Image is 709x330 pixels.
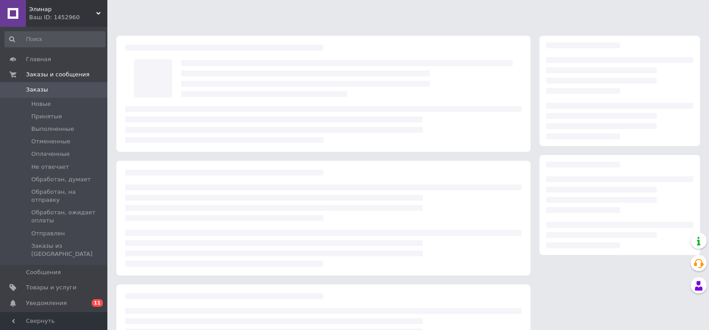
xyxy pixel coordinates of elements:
span: Сообщения [26,268,61,276]
span: Принятые [31,113,62,121]
span: Обработан, думает [31,175,91,184]
span: Элинар [29,5,96,13]
span: Заказы [26,86,48,94]
span: Не отвечает [31,163,69,171]
span: Оплаченные [31,150,70,158]
span: Отмененные [31,138,70,146]
span: Выполненные [31,125,74,133]
span: Обработан, на отправку [31,188,105,204]
span: Обработан, ожидает оплаты [31,209,105,225]
div: Ваш ID: 1452960 [29,13,107,21]
span: Заказы и сообщения [26,71,89,79]
span: 11 [92,299,103,307]
span: Главная [26,55,51,63]
span: Товары и услуги [26,284,76,292]
span: Уведомления [26,299,67,307]
span: Заказы из [GEOGRAPHIC_DATA] [31,242,105,258]
span: Отправлен [31,230,65,238]
input: Поиск [4,31,106,47]
span: Новые [31,100,51,108]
